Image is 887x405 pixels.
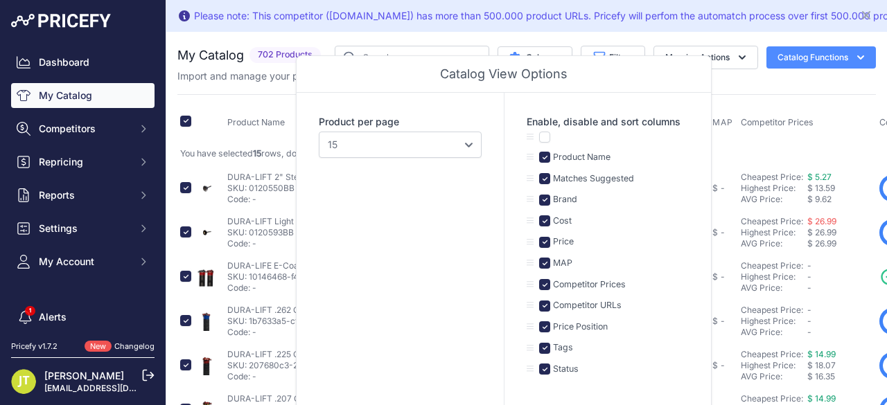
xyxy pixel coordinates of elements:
strong: 15 [253,148,261,159]
button: My Account [11,249,155,274]
div: $ [712,316,718,327]
span: - [807,271,811,282]
div: $ 9.62 [807,194,874,205]
p: DURA-LIFE E-Coat .225 x 2 x 29 Torsion Spring & 18" Winding Rods [227,260,449,271]
nav: Sidebar [11,50,155,382]
span: - [807,327,811,337]
a: Cheapest Price: [741,172,803,182]
a: Cheapest Price: [741,260,803,271]
p: SKU: 0120593BB [227,227,449,238]
div: Highest Price: [741,183,807,194]
div: - [718,227,725,238]
div: Highest Price: [741,360,807,371]
span: New [85,341,112,352]
a: $ 14.99 [807,393,836,404]
p: DURA-LIFT .207 Garage Door Torsion Spring (Yellow) & 18" Winding Rods [227,393,449,404]
p: SKU: 1b7633a5-cf6a-415e-a66e-c44cd5a9ea17 [227,316,449,327]
div: $ [712,271,718,282]
span: - [807,282,811,293]
a: Alerts [11,305,155,330]
a: $ 5.27 [807,172,832,182]
span: Competitors [39,122,130,136]
p: DURA-LIFT .262 Garage Door Torsion Spring (Blue) & 18' Winding Rods [227,305,449,316]
button: Massive Actions [653,46,758,69]
div: Catalog View Options [297,56,711,93]
button: Repricing [11,150,155,174]
div: Highest Price: [741,316,807,327]
div: AVG Price: [741,238,807,249]
a: My Catalog [11,83,155,108]
div: AVG Price: [741,282,807,294]
a: $ 26.99 [807,216,836,226]
span: 702 Products [249,47,321,63]
div: Pricefy v1.7.2 [11,341,58,352]
div: AVG Price: [741,371,807,382]
a: Dashboard [11,50,155,75]
span: , do you want to select them all ( )? [281,148,433,159]
div: - [718,316,725,327]
a: Cheapest Price: [741,393,803,404]
a: [PERSON_NAME] [44,370,124,381]
button: Competitors [11,116,155,141]
div: $ [712,227,718,238]
a: Cheapest Price: [741,216,803,226]
span: Competitor Prices [741,117,814,127]
p: SKU: 10146468-f4cf-4f57-93c1-bcd09921559a [227,271,449,282]
p: DURA-LIFT Light Duty Nylon Garage Door Roller – No Bearing, Plated Stem (Box of 10) - 0120593BB [227,216,449,227]
label: Price Position [550,321,608,334]
label: Competitor Prices [550,278,626,291]
button: Columns [498,46,572,69]
button: Filters [581,46,645,69]
label: Cost [550,215,572,228]
input: Search [335,46,489,69]
div: $ [712,360,718,371]
div: $ 16.35 [807,371,874,382]
a: Cheapest Price: [741,349,803,359]
label: Status [550,363,579,376]
label: MAP [550,257,572,270]
label: Brand [550,193,577,206]
span: $ 26.99 [807,227,836,237]
span: You have selected rows [180,148,435,159]
p: Code: - [227,238,449,249]
span: Repricing [39,155,130,169]
p: SKU: 0120550BB [227,183,449,194]
p: Code: - [227,194,449,205]
div: - [718,360,725,371]
a: [EMAIL_ADDRESS][DOMAIN_NAME] [44,383,189,393]
span: MAP [712,117,732,128]
span: Settings [39,222,130,235]
span: - [807,305,811,315]
label: Enable, disable and sort columns [527,115,689,129]
p: DURA-LIFT 2" Steel Garage Door Rollers – Ball Bearing, 4" Stem (Box of 10) -0120550BB [227,172,449,183]
span: - [807,316,811,326]
button: Reports [11,183,155,208]
button: MAP [712,117,735,128]
label: Product Name [550,151,611,164]
span: $ 18.07 [807,360,836,370]
h2: My Catalog [177,46,244,65]
p: Code: - [227,282,449,294]
div: Highest Price: [741,271,807,282]
button: Catalog Functions [766,46,876,69]
label: Price [550,235,574,249]
label: Matches Suggested [550,172,634,186]
p: Import and manage your products [177,69,484,83]
label: Tags [550,341,573,354]
div: $ 26.99 [807,238,874,249]
div: AVG Price: [741,194,807,205]
a: Changelog [114,341,155,351]
p: DURA-LIFT .225 Garage Door Torsion Spring (Red) & 18" Winding Rods [227,349,449,360]
label: Competitor URLs [550,299,622,312]
a: $ 14.99 [807,349,836,359]
span: $ 13.59 [807,183,835,193]
span: My Account [39,255,130,269]
span: Reports [39,188,130,202]
div: AVG Price: [741,327,807,338]
p: Code: - [227,327,449,338]
div: Highest Price: [741,227,807,238]
button: Settings [11,216,155,241]
div: - [718,183,725,194]
button: Close [859,6,876,22]
div: - [718,271,725,282]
